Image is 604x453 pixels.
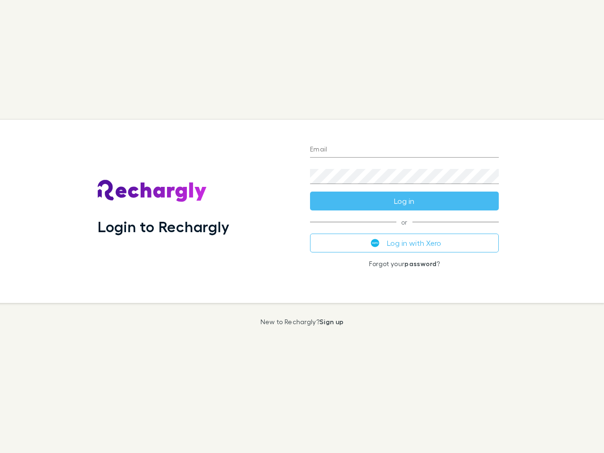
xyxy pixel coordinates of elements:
button: Log in [310,192,499,210]
p: New to Rechargly? [260,318,344,326]
h1: Login to Rechargly [98,218,229,235]
img: Xero's logo [371,239,379,247]
button: Log in with Xero [310,234,499,252]
a: password [404,260,436,268]
a: Sign up [319,318,344,326]
img: Rechargly's Logo [98,180,207,202]
p: Forgot your ? [310,260,499,268]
